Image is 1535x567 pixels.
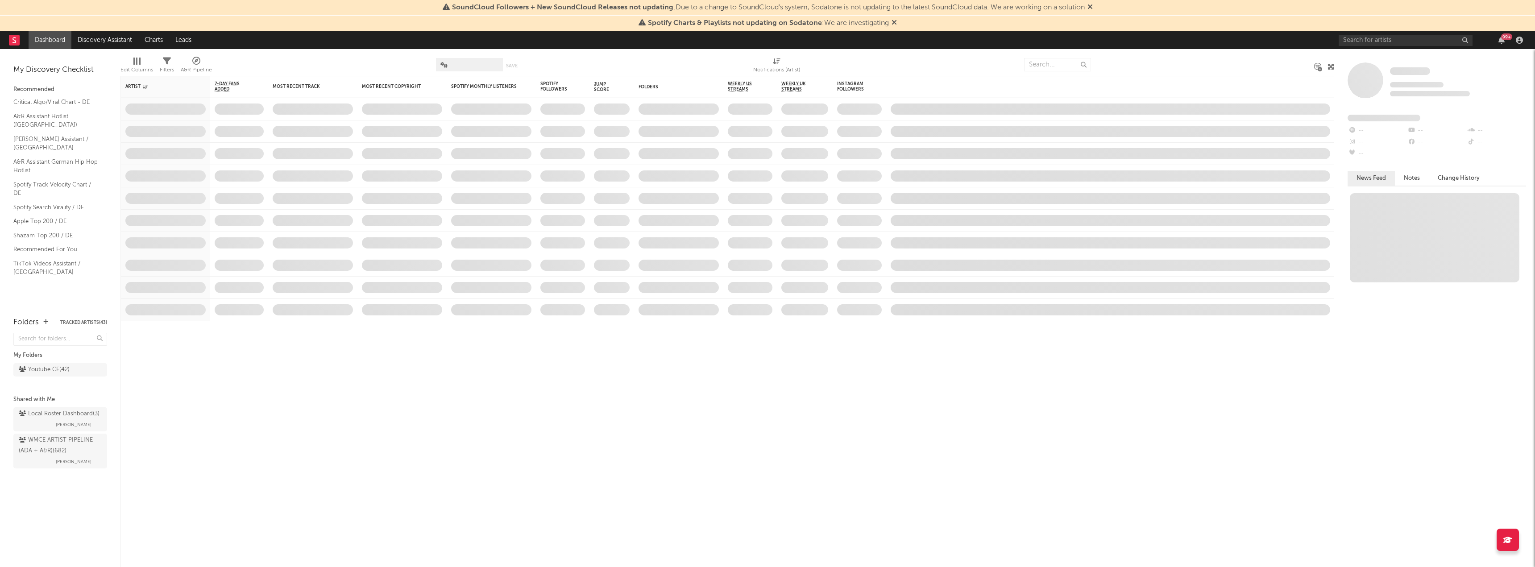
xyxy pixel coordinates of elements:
button: 99+ [1498,37,1505,44]
div: 99 + [1501,33,1512,40]
div: My Discovery Checklist [13,65,107,75]
span: Some Artist [1390,67,1430,75]
button: Notes [1395,171,1429,186]
span: Weekly UK Streams [781,81,815,92]
span: SoundCloud Followers + New SoundCloud Releases not updating [452,4,673,11]
div: Edit Columns [120,65,153,75]
button: News Feed [1348,171,1395,186]
a: WMCE ARTIST PIPELINE (ADA + A&R)(682)[PERSON_NAME] [13,434,107,468]
div: My Folders [13,350,107,361]
div: Folders [13,317,39,328]
div: -- [1348,148,1407,160]
a: Spotify Track Velocity Chart / DE [13,180,98,198]
span: Spotify Charts & Playlists not updating on Sodatone [648,20,822,27]
div: A&R Pipeline [181,54,212,79]
div: Instagram Followers [837,81,868,92]
div: Shared with Me [13,394,107,405]
div: Most Recent Track [273,84,340,89]
div: -- [1467,125,1526,137]
a: Leads [169,31,198,49]
div: Filters [160,54,174,79]
span: [PERSON_NAME] [56,456,91,467]
a: A&R Assistant German Hip Hop Hotlist [13,157,98,175]
a: Critical Algo/Viral Chart - DE [13,97,98,107]
div: Local Roster Dashboard ( 3 ) [19,409,100,419]
div: WMCE ARTIST PIPELINE (ADA + A&R) ( 682 ) [19,435,100,456]
span: : We are investigating [648,20,889,27]
input: Search for artists [1339,35,1473,46]
a: Apple Top 200 / DE [13,216,98,226]
span: Dismiss [892,20,897,27]
span: Fans Added by Platform [1348,115,1420,121]
div: Spotify Monthly Listeners [451,84,518,89]
span: 0 fans last week [1390,91,1470,96]
div: Youtube CE ( 42 ) [19,364,70,375]
button: Change History [1429,171,1489,186]
a: Discovery Assistant [71,31,138,49]
input: Search for folders... [13,333,107,346]
div: -- [1407,137,1466,148]
button: Save [506,63,518,68]
div: Artist [125,84,192,89]
div: Folders [639,84,705,90]
a: Dashboard [29,31,71,49]
span: Dismiss [1087,4,1093,11]
div: Edit Columns [120,54,153,79]
a: Some Artist [1390,67,1430,76]
div: -- [1407,125,1466,137]
a: Spotify Search Virality / DE [13,203,98,212]
div: -- [1348,125,1407,137]
a: Youtube CE(42) [13,363,107,377]
span: Tracking Since: [DATE] [1390,82,1444,87]
div: Notifications (Artist) [753,65,800,75]
span: : Due to a change to SoundCloud's system, Sodatone is not updating to the latest SoundCloud data.... [452,4,1085,11]
a: Recommended For You [13,244,98,254]
div: -- [1467,137,1526,148]
div: A&R Pipeline [181,65,212,75]
a: A&R Assistant Hotlist ([GEOGRAPHIC_DATA]) [13,112,98,130]
div: Filters [160,65,174,75]
button: Tracked Artists(43) [60,320,107,325]
input: Search... [1024,58,1091,71]
div: -- [1348,137,1407,148]
div: Spotify Followers [540,81,572,92]
span: Weekly US Streams [728,81,759,92]
div: Jump Score [594,82,616,92]
a: TikTok Videos Assistant / [GEOGRAPHIC_DATA] [13,259,98,277]
div: Recommended [13,84,107,95]
a: [PERSON_NAME] Assistant / [GEOGRAPHIC_DATA] [13,134,98,153]
a: Shazam Top 200 / DE [13,231,98,240]
div: Most Recent Copyright [362,84,429,89]
a: Local Roster Dashboard(3)[PERSON_NAME] [13,407,107,431]
span: [PERSON_NAME] [56,419,91,430]
div: Notifications (Artist) [753,54,800,79]
a: Charts [138,31,169,49]
span: 7-Day Fans Added [215,81,250,92]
